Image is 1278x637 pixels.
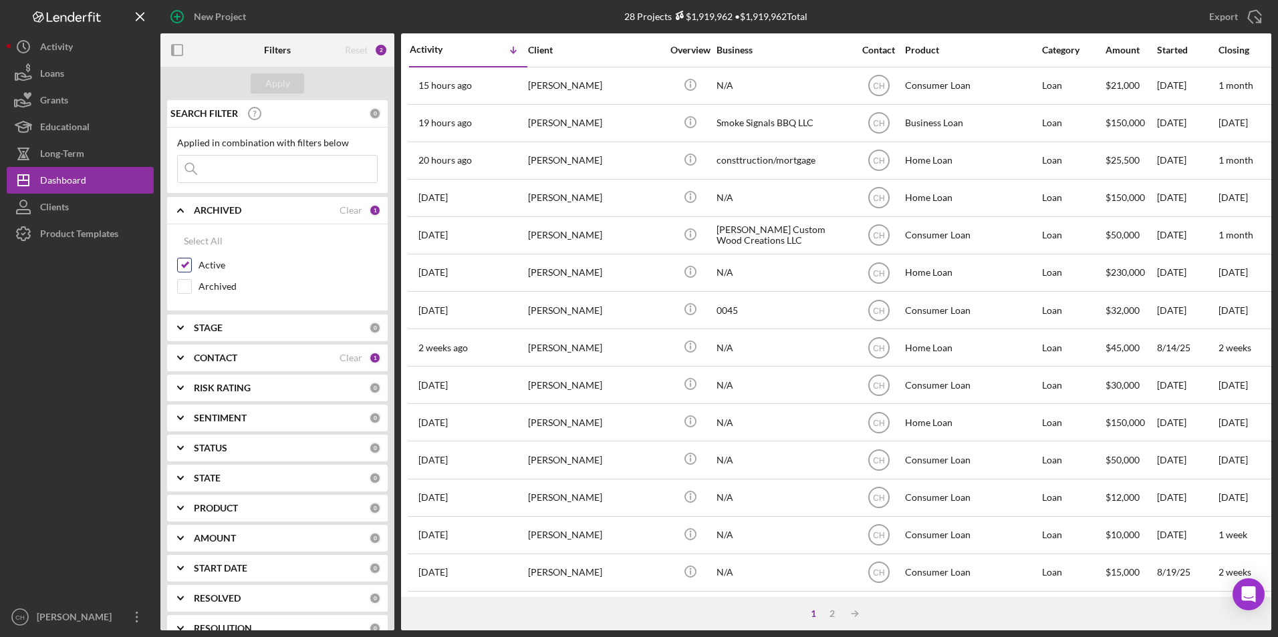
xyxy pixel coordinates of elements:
div: [PERSON_NAME] [33,604,120,634]
div: Consumer Loan [905,480,1039,515]
time: 2025-08-27 23:13 [418,417,448,428]
div: Category [1042,45,1104,55]
button: Export [1196,3,1271,30]
div: Apply [265,73,290,93]
div: Activity [410,44,469,55]
div: [DATE] [1157,255,1217,290]
div: [PERSON_NAME] [528,555,662,590]
b: Filters [264,45,291,55]
div: Export [1209,3,1238,30]
div: Loan [1042,292,1104,328]
time: [DATE] [1219,117,1248,128]
time: 2025-09-01 11:51 [418,343,468,353]
span: $150,000 [1106,417,1145,428]
div: Consumer Loan [905,218,1039,253]
button: Loans [7,60,154,87]
div: Home Loan [905,143,1039,178]
div: 0 [369,622,381,634]
time: 2025-08-21 17:01 [418,529,448,540]
div: Loan [1042,105,1104,141]
div: N/A [717,68,850,103]
div: [PERSON_NAME] Custom Wood Creations LLC [717,218,850,253]
text: CH [873,231,884,240]
button: Product Templates [7,220,154,247]
div: [DATE] [1157,592,1217,628]
div: 8/19/25 [1157,555,1217,590]
div: Home Loan [905,255,1039,290]
b: STAGE [194,323,223,333]
div: 0045 [717,292,850,328]
label: Archived [199,280,378,293]
div: [DATE] [1157,218,1217,253]
text: CH [873,268,884,278]
text: CH [15,614,25,621]
div: Loan [1042,442,1104,477]
div: Applied in combination with filters below [177,138,378,148]
div: Smoke Signals BBQ LLC [717,105,850,141]
div: Loan [1042,330,1104,365]
time: 1 month [1219,79,1253,91]
div: 1 [804,608,823,619]
div: Contact [854,45,904,55]
div: 2 [823,608,842,619]
time: 2025-09-12 04:51 [418,267,448,278]
span: $50,000 [1106,229,1140,240]
div: 1 [369,352,381,364]
b: START DATE [194,563,247,574]
time: 2 weeks [1219,566,1251,578]
div: Consumer Loan [905,517,1039,553]
button: CH[PERSON_NAME] [7,604,154,630]
b: RESOLUTION [194,623,252,634]
time: 2025-09-11 18:17 [418,305,448,316]
div: 0 [369,472,381,484]
div: N/A [717,592,850,628]
div: Business [717,45,850,55]
time: 2025-09-16 01:33 [418,80,472,91]
div: [PERSON_NAME] [528,480,662,515]
div: 2 [374,43,388,57]
div: Consumer Loan [905,555,1039,590]
span: $150,000 [1106,192,1145,203]
div: [PERSON_NAME] [528,442,662,477]
div: Educational [40,114,90,144]
button: New Project [160,3,259,30]
div: 0 [369,412,381,424]
div: [PERSON_NAME] [528,405,662,440]
button: Activity [7,33,154,60]
b: STATE [194,473,221,483]
span: $30,000 [1106,379,1140,391]
div: [PERSON_NAME] [528,292,662,328]
text: CH [873,81,884,91]
text: CH [873,306,884,315]
span: $15,000 [1106,566,1140,578]
div: Home Loan [905,330,1039,365]
button: Clients [7,194,154,220]
div: N/A [717,405,850,440]
div: Amount [1106,45,1156,55]
div: Consumer Loan [905,292,1039,328]
span: $50,000 [1106,454,1140,465]
a: Long-Term [7,140,154,167]
b: SEARCH FILTER [170,108,238,119]
div: New Project [194,3,246,30]
text: CH [873,456,884,465]
div: Loan [1042,367,1104,403]
div: N/A [717,367,850,403]
div: [DATE] [1157,68,1217,103]
div: [PERSON_NAME] [528,367,662,403]
time: [DATE] [1219,491,1248,503]
div: Select All [184,228,223,254]
text: CH [873,156,884,166]
time: 1 week [1219,529,1247,540]
div: Open Intercom Messenger [1233,578,1265,610]
button: Educational [7,114,154,140]
div: Product Templates [40,220,118,250]
div: Started [1157,45,1217,55]
div: Consumer Loan [905,367,1039,403]
div: Overview [665,45,715,55]
div: [PERSON_NAME] [528,180,662,216]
